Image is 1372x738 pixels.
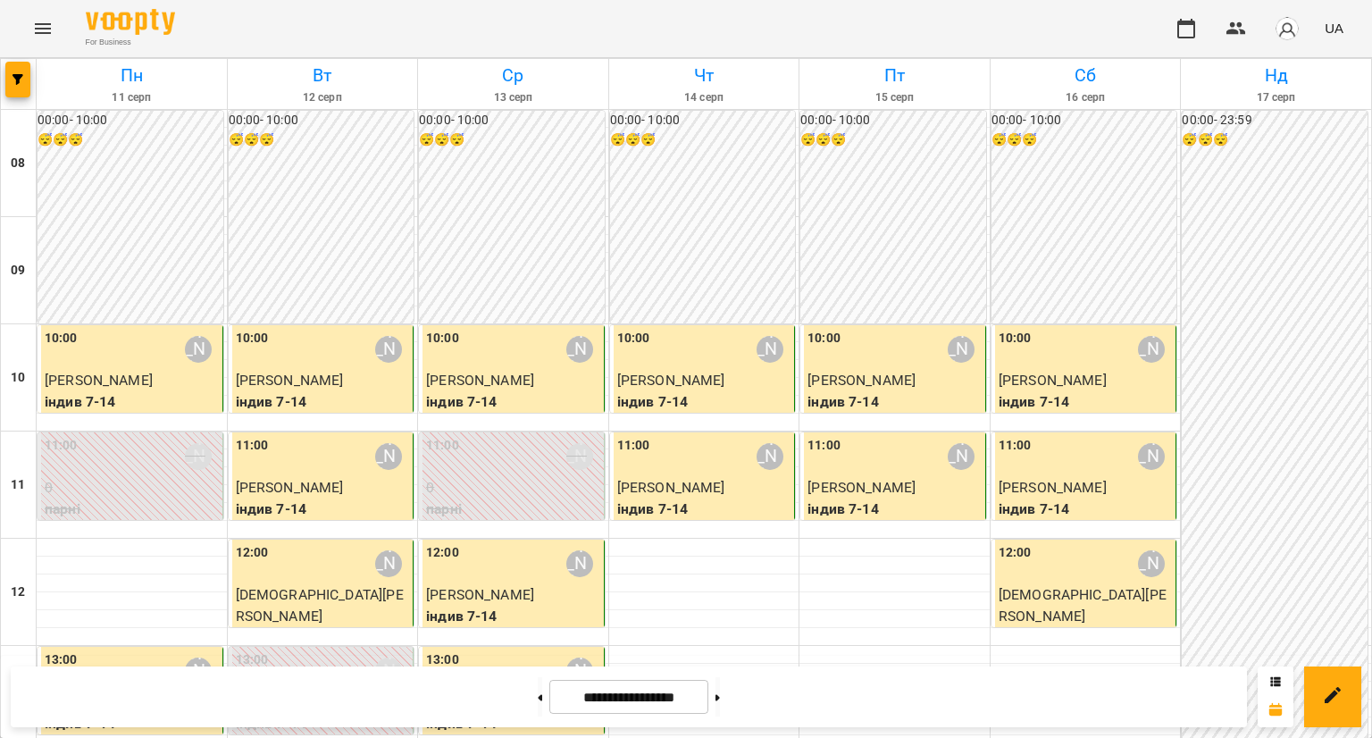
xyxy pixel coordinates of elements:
[1275,16,1300,41] img: avatar_s.png
[807,329,841,348] label: 10:00
[426,391,600,413] p: індив 7-14
[419,130,605,150] h6: 😴😴😴
[38,130,223,150] h6: 😴😴😴
[45,650,78,670] label: 13:00
[1318,12,1351,45] button: UA
[757,336,783,363] div: Вікторія Половинка
[375,550,402,577] div: Вікторія Половинка
[1184,89,1368,106] h6: 17 серп
[999,479,1107,496] span: [PERSON_NAME]
[229,130,414,150] h6: 😴😴😴
[1138,336,1165,363] div: Вікторія Половинка
[426,543,459,563] label: 12:00
[1138,443,1165,470] div: Вікторія Половинка
[566,443,593,470] div: Вікторія Половинка
[236,391,410,413] p: індив 7-14
[419,111,605,130] h6: 00:00 - 10:00
[566,336,593,363] div: Вікторія Половинка
[236,626,410,648] p: індив 7-14
[11,475,25,495] h6: 11
[21,7,64,50] button: Menu
[426,372,534,389] span: [PERSON_NAME]
[610,111,796,130] h6: 00:00 - 10:00
[991,130,1177,150] h6: 😴😴😴
[1138,550,1165,577] div: Вікторія Половинка
[236,543,269,563] label: 12:00
[375,443,402,470] div: Вікторія Половинка
[1325,19,1343,38] span: UA
[426,650,459,670] label: 13:00
[426,606,600,627] p: індив 7-14
[757,443,783,470] div: Вікторія Половинка
[11,583,25,602] h6: 12
[800,130,986,150] h6: 😴😴😴
[39,89,224,106] h6: 11 серп
[426,477,600,499] p: 0
[11,261,25,281] h6: 09
[421,62,606,89] h6: Ср
[807,391,982,413] p: індив 7-14
[426,499,600,520] p: парні
[617,499,791,520] p: індив 7-14
[229,111,414,130] h6: 00:00 - 10:00
[999,543,1032,563] label: 12:00
[800,111,986,130] h6: 00:00 - 10:00
[807,499,982,520] p: індив 7-14
[999,372,1107,389] span: [PERSON_NAME]
[999,391,1173,413] p: індив 7-14
[236,329,269,348] label: 10:00
[999,499,1173,520] p: індив 7-14
[45,436,78,456] label: 11:00
[86,9,175,35] img: Voopty Logo
[230,89,415,106] h6: 12 серп
[375,336,402,363] div: Вікторія Половинка
[802,62,987,89] h6: Пт
[236,436,269,456] label: 11:00
[1182,111,1368,130] h6: 00:00 - 23:59
[612,62,797,89] h6: Чт
[86,37,175,48] span: For Business
[236,650,269,670] label: 13:00
[802,89,987,106] h6: 15 серп
[999,329,1032,348] label: 10:00
[45,477,219,499] p: 0
[807,372,916,389] span: [PERSON_NAME]
[236,479,344,496] span: [PERSON_NAME]
[612,89,797,106] h6: 14 серп
[948,443,975,470] div: Вікторія Половинка
[236,586,404,625] span: [DEMOGRAPHIC_DATA][PERSON_NAME]
[807,436,841,456] label: 11:00
[617,436,650,456] label: 11:00
[993,62,1178,89] h6: Сб
[999,436,1032,456] label: 11:00
[38,111,223,130] h6: 00:00 - 10:00
[45,329,78,348] label: 10:00
[999,626,1173,648] p: індив 7-14
[45,372,153,389] span: [PERSON_NAME]
[991,111,1177,130] h6: 00:00 - 10:00
[617,479,725,496] span: [PERSON_NAME]
[426,436,459,456] label: 11:00
[236,499,410,520] p: індив 7-14
[11,368,25,388] h6: 10
[11,154,25,173] h6: 08
[421,89,606,106] h6: 13 серп
[993,89,1178,106] h6: 16 серп
[617,329,650,348] label: 10:00
[185,336,212,363] div: Вікторія Половинка
[1184,62,1368,89] h6: Нд
[426,586,534,603] span: [PERSON_NAME]
[999,586,1167,625] span: [DEMOGRAPHIC_DATA][PERSON_NAME]
[807,479,916,496] span: [PERSON_NAME]
[45,499,219,520] p: парні
[617,372,725,389] span: [PERSON_NAME]
[236,372,344,389] span: [PERSON_NAME]
[610,130,796,150] h6: 😴😴😴
[426,329,459,348] label: 10:00
[948,336,975,363] div: Вікторія Половинка
[185,443,212,470] div: Вікторія Половинка
[566,550,593,577] div: Вікторія Половинка
[230,62,415,89] h6: Вт
[39,62,224,89] h6: Пн
[1182,130,1368,150] h6: 😴😴😴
